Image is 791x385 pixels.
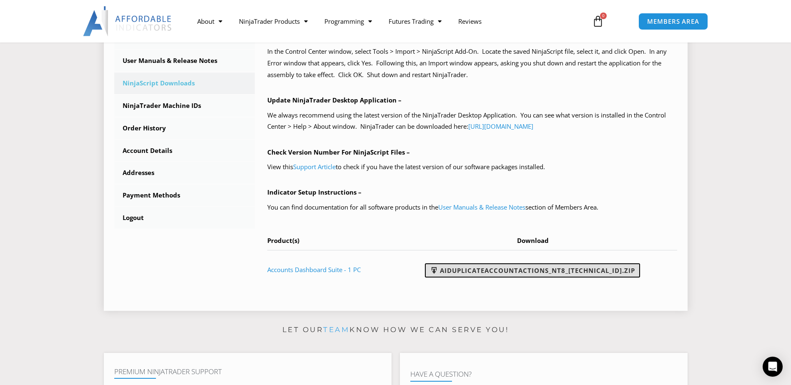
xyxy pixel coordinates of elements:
[83,6,173,36] img: LogoAI | Affordable Indicators – NinjaTrader
[380,12,450,31] a: Futures Trading
[267,46,677,81] p: In the Control Center window, select Tools > Import > NinjaScript Add-On. Locate the saved NinjaS...
[114,27,255,229] nav: Account pages
[114,72,255,94] a: NinjaScript Downloads
[316,12,380,31] a: Programming
[323,325,349,334] a: team
[468,122,533,130] a: [URL][DOMAIN_NAME]
[231,12,316,31] a: NinjaTrader Products
[267,202,677,213] p: You can find documentation for all software products in the section of Members Area.
[425,263,640,277] a: AIDuplicateAccountActions_NT8_[TECHNICAL_ID].zip
[114,185,255,206] a: Payment Methods
[763,357,783,377] div: Open Intercom Messenger
[267,110,677,133] p: We always recommend using the latest version of the NinjaTrader Desktop Application. You can see ...
[114,367,381,376] h4: Premium NinjaTrader Support
[410,370,677,378] h4: Have A Question?
[114,207,255,229] a: Logout
[114,95,255,117] a: NinjaTrader Machine IDs
[189,12,231,31] a: About
[638,13,708,30] a: MEMBERS AREA
[600,12,607,19] span: 0
[104,323,688,337] p: Let our know how we can serve you!
[267,96,402,104] b: Update NinjaTrader Desktop Application –
[293,162,336,171] a: Support Article
[438,203,525,211] a: User Manuals & Release Notes
[114,117,255,139] a: Order History
[267,236,299,245] span: Product(s)
[267,188,362,196] b: Indicator Setup Instructions –
[267,161,677,173] p: View this to check if you have the latest version of our software packages installed.
[517,236,549,245] span: Download
[580,9,616,33] a: 0
[267,265,361,274] a: Accounts Dashboard Suite - 1 PC
[114,162,255,184] a: Addresses
[450,12,490,31] a: Reviews
[647,18,699,25] span: MEMBERS AREA
[114,50,255,72] a: User Manuals & Release Notes
[114,140,255,162] a: Account Details
[267,148,410,156] b: Check Version Number For NinjaScript Files –
[189,12,583,31] nav: Menu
